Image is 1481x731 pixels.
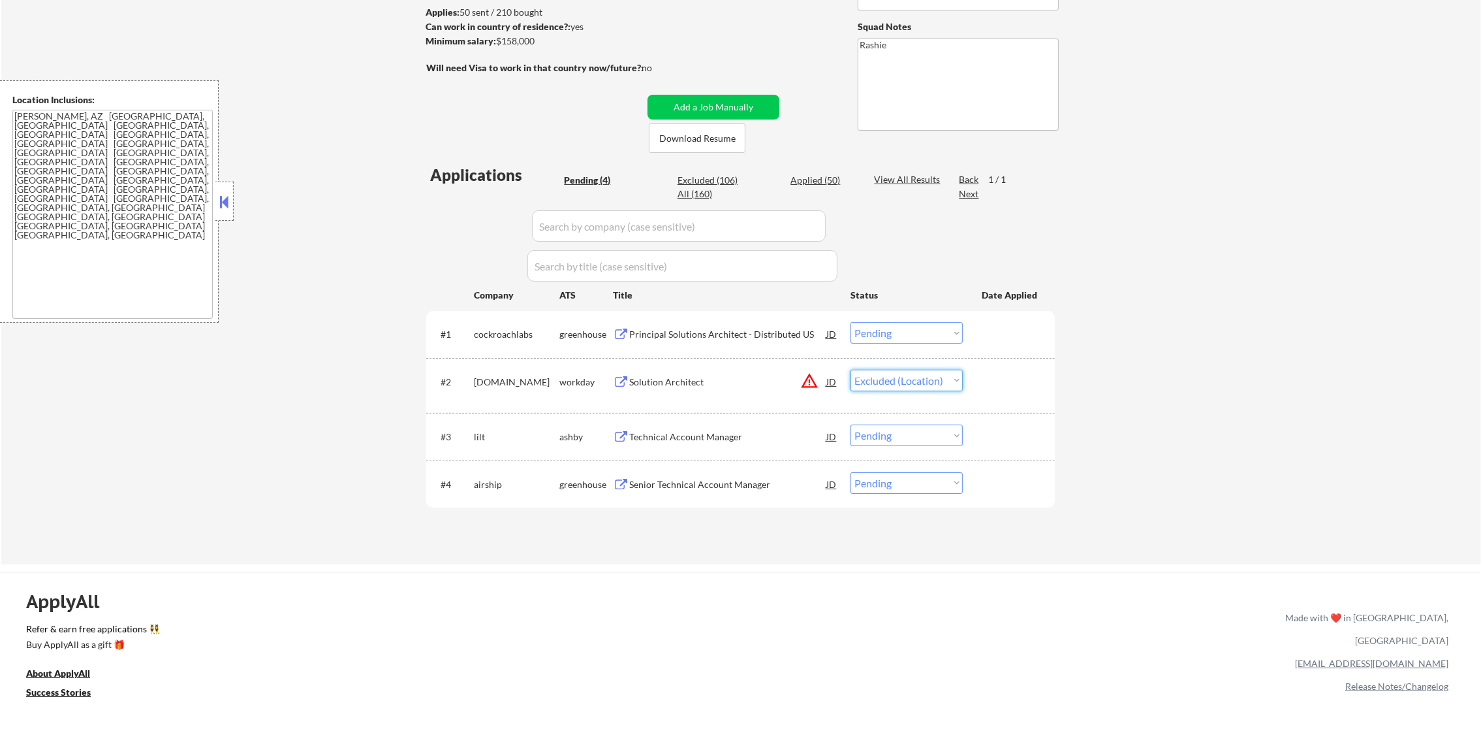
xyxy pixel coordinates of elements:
[959,173,980,186] div: Back
[790,174,856,187] div: Applied (50)
[850,283,963,306] div: Status
[426,62,644,73] strong: Will need Visa to work in that country now/future?:
[858,20,1059,33] div: Squad Notes
[825,322,838,346] div: JD
[874,173,944,186] div: View All Results
[1280,606,1448,652] div: Made with ❤️ in [GEOGRAPHIC_DATA], [GEOGRAPHIC_DATA]
[642,61,679,74] div: no
[559,478,613,491] div: greenhouse
[441,376,463,389] div: #2
[532,210,826,242] input: Search by company (case sensitive)
[559,376,613,389] div: workday
[629,430,826,444] div: Technical Account Manager
[474,478,559,491] div: airship
[1295,658,1448,669] a: [EMAIL_ADDRESS][DOMAIN_NAME]
[426,7,460,18] strong: Applies:
[426,6,643,19] div: 50 sent / 210 bought
[441,478,463,491] div: #4
[26,625,1012,638] a: Refer & earn free applications 👯‍♀️
[800,372,818,390] button: warning_amber
[474,430,559,444] div: lilt
[26,687,91,698] u: Success Stories
[649,123,745,153] button: Download Resume
[26,640,157,649] div: Buy ApplyAll as a gift 🎁
[441,328,463,341] div: #1
[426,20,639,33] div: yes
[527,250,837,282] input: Search by title (case sensitive)
[474,328,559,341] div: cockroachlabs
[559,289,613,302] div: ATS
[474,376,559,389] div: [DOMAIN_NAME]
[559,430,613,444] div: ashby
[647,95,779,120] button: Add a Job Manually
[629,376,826,389] div: Solution Architect
[825,425,838,448] div: JD
[988,173,1018,186] div: 1 / 1
[629,478,826,491] div: Senior Technical Account Manager
[26,667,108,683] a: About ApplyAll
[629,328,826,341] div: Principal Solutions Architect - Distributed US
[426,35,496,46] strong: Minimum salary:
[26,668,90,679] u: About ApplyAll
[12,93,213,106] div: Location Inclusions:
[825,472,838,496] div: JD
[26,638,157,655] a: Buy ApplyAll as a gift 🎁
[26,591,114,613] div: ApplyAll
[825,370,838,393] div: JD
[474,289,559,302] div: Company
[559,328,613,341] div: greenhouse
[441,430,463,444] div: #3
[678,187,743,201] div: All (160)
[678,174,743,187] div: Excluded (106)
[564,174,629,187] div: Pending (4)
[430,167,559,183] div: Applications
[982,289,1039,302] div: Date Applied
[959,187,980,201] div: Next
[426,35,643,48] div: $158,000
[26,686,108,702] a: Success Stories
[426,21,570,32] strong: Can work in country of residence?:
[1345,681,1448,692] a: Release Notes/Changelog
[613,289,838,302] div: Title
